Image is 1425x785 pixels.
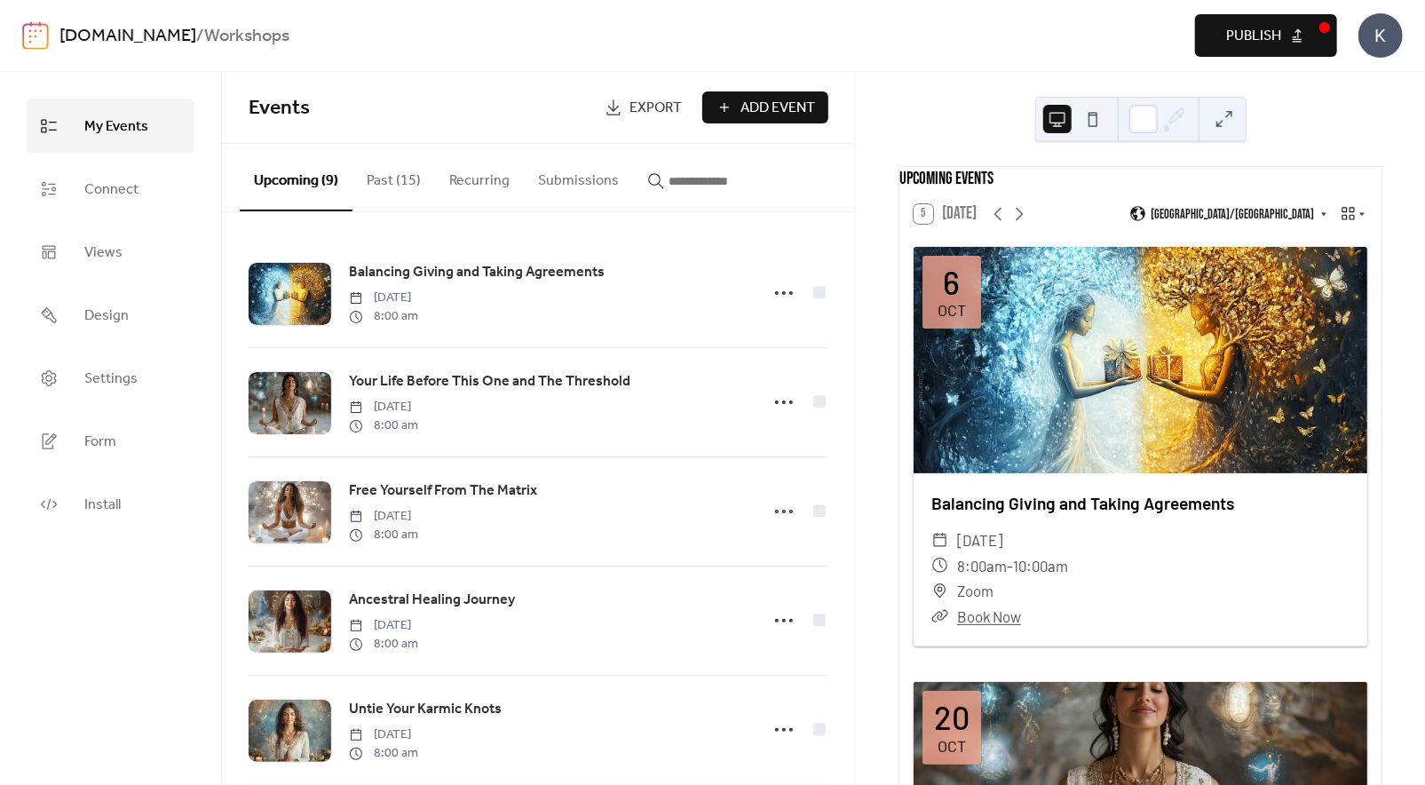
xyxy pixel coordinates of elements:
[22,21,49,50] img: logo
[957,607,1021,625] a: Book Now
[1013,553,1068,579] span: 10:00am
[349,289,418,307] span: [DATE]
[84,491,121,519] span: Install
[931,493,1234,513] a: Balancing Giving and Taking Agreements
[84,239,123,266] span: Views
[27,477,194,531] a: Install
[349,616,418,635] span: [DATE]
[591,91,695,123] a: Export
[435,144,524,210] button: Recurring
[938,302,966,318] div: Oct
[352,144,435,210] button: Past (15)
[59,20,196,53] a: [DOMAIN_NAME]
[349,589,515,612] a: Ancestral Healing Journey
[27,99,194,153] a: My Events
[957,578,994,604] span: Zoom
[196,20,204,53] b: /
[349,307,418,326] span: 8:00 am
[931,553,948,579] div: ​
[27,351,194,405] a: Settings
[349,480,537,502] span: Free Yourself From The Matrix
[84,176,139,203] span: Connect
[349,262,605,283] span: Balancing Giving and Taking Agreements
[84,113,148,140] span: My Events
[349,726,418,744] span: [DATE]
[931,604,948,630] div: ​
[27,225,194,279] a: Views
[957,553,1007,579] span: 8:00am
[240,144,352,211] button: Upcoming (9)
[349,699,502,720] span: Untie Your Karmic Knots
[84,365,138,392] span: Settings
[349,507,418,526] span: [DATE]
[349,261,605,284] a: Balancing Giving and Taking Agreements
[349,635,418,654] span: 8:00 am
[702,91,828,123] button: Add Event
[349,698,502,721] a: Untie Your Karmic Knots
[938,738,966,754] div: Oct
[934,702,970,733] div: 20
[349,526,418,544] span: 8:00 am
[1007,553,1013,579] span: -
[899,167,1381,193] div: Upcoming events
[27,414,194,468] a: Form
[629,98,682,119] span: Export
[931,527,948,553] div: ​
[204,20,289,53] b: Workshops
[349,416,418,435] span: 8:00 am
[944,266,961,298] div: 6
[349,744,418,763] span: 8:00 am
[27,288,194,342] a: Design
[957,527,1002,553] span: [DATE]
[1151,208,1314,220] span: [GEOGRAPHIC_DATA]/[GEOGRAPHIC_DATA]
[27,162,194,216] a: Connect
[931,578,948,604] div: ​
[349,480,537,503] a: Free Yourself From The Matrix
[349,398,418,416] span: [DATE]
[349,370,630,393] a: Your Life Before This One and The Threshold
[1226,26,1281,47] span: Publish
[1195,14,1337,57] button: Publish
[249,89,310,128] span: Events
[349,371,630,392] span: Your Life Before This One and The Threshold
[349,590,515,611] span: Ancestral Healing Journey
[1358,13,1403,58] div: K
[524,144,633,210] button: Submissions
[84,428,116,456] span: Form
[84,302,129,329] span: Design
[740,98,815,119] span: Add Event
